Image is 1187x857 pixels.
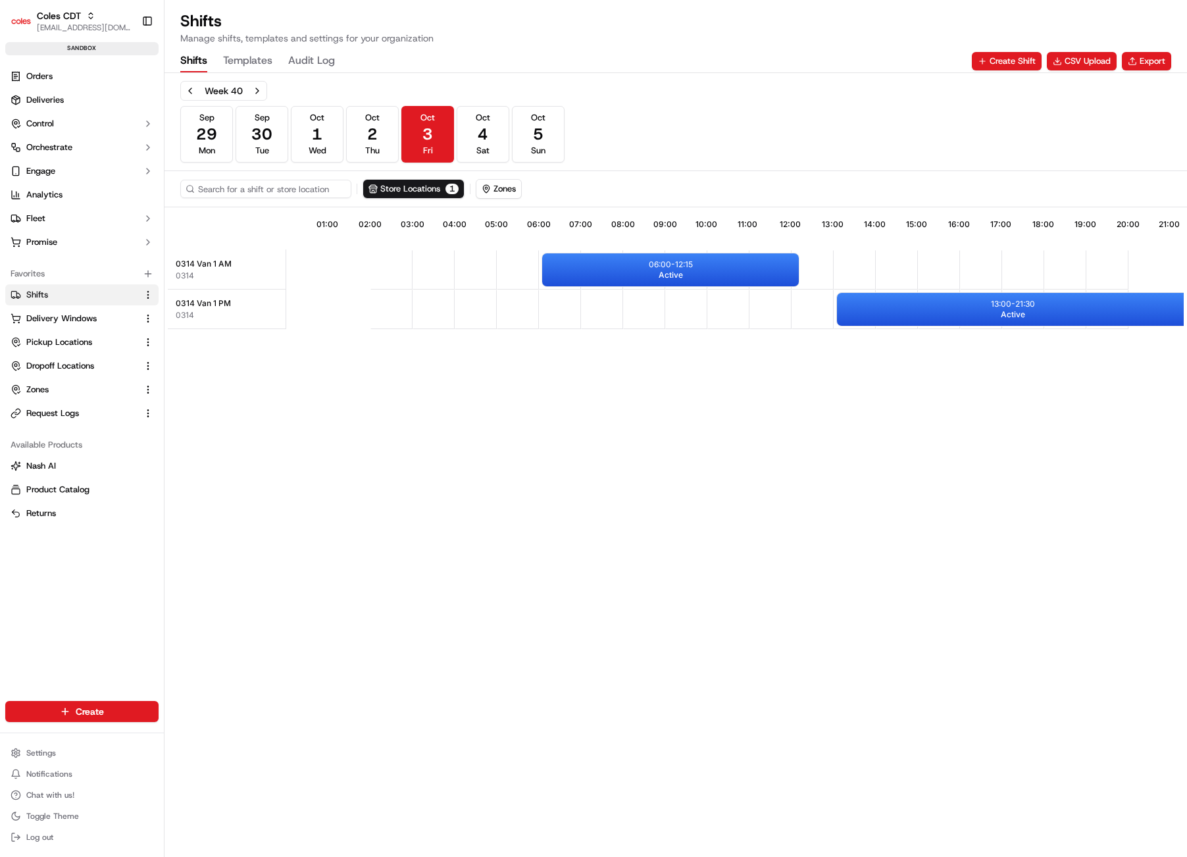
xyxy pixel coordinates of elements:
[1159,219,1180,230] span: 21:00
[485,219,508,230] span: 05:00
[26,360,94,372] span: Dropoff Locations
[26,313,97,325] span: Delivery Windows
[223,50,272,72] button: Templates
[26,118,54,130] span: Control
[906,219,927,230] span: 15:00
[1074,219,1096,230] span: 19:00
[531,112,545,124] span: Oct
[1032,219,1054,230] span: 18:00
[37,9,81,22] span: Coles CDT
[5,66,159,87] a: Orders
[476,180,521,198] button: Zones
[948,219,970,230] span: 16:00
[359,219,382,230] span: 02:00
[1117,219,1140,230] span: 20:00
[5,403,159,424] button: Request Logs
[5,90,159,111] a: Deliveries
[420,112,435,124] span: Oct
[199,112,215,124] span: Sep
[26,832,53,843] span: Log out
[11,460,153,472] a: Nash AI
[5,786,159,804] button: Chat with us!
[738,219,757,230] span: 11:00
[309,145,326,157] span: Wed
[1047,52,1117,70] button: CSV Upload
[423,145,433,157] span: Fri
[11,11,32,32] img: Coles CDT
[37,22,131,33] button: [EMAIL_ADDRESS][DOMAIN_NAME]
[5,308,159,329] button: Delivery Windows
[26,460,56,472] span: Nash AI
[5,113,159,134] button: Control
[316,219,338,230] span: 01:00
[5,355,159,377] button: Dropoff Locations
[569,219,592,230] span: 07:00
[26,336,92,348] span: Pickup Locations
[255,145,269,157] span: Tue
[26,70,53,82] span: Orders
[176,271,194,281] button: 0314
[180,180,351,198] input: Search for a shift or store location
[512,106,565,163] button: Oct5Sun
[443,219,467,230] span: 04:00
[180,106,233,163] button: Sep29Mon
[5,284,159,305] button: Shifts
[248,82,266,100] button: Next week
[476,179,522,199] button: Zones
[5,828,159,846] button: Log out
[5,765,159,783] button: Notifications
[363,180,464,198] button: Store Locations1
[780,219,801,230] span: 12:00
[5,379,159,400] button: Zones
[476,112,490,124] span: Oct
[478,124,488,145] span: 4
[312,124,322,145] span: 1
[11,384,138,396] a: Zones
[5,161,159,182] button: Engage
[5,137,159,158] button: Orchestrate
[26,769,72,779] span: Notifications
[5,184,159,205] a: Analytics
[5,232,159,253] button: Promise
[180,50,207,72] button: Shifts
[11,289,138,301] a: Shifts
[659,270,683,280] span: Active
[991,299,1035,309] p: 13:00 - 21:30
[176,310,194,321] button: 0314
[367,124,378,145] span: 2
[422,124,433,145] span: 3
[205,84,243,97] div: Week 40
[531,145,545,157] span: Sun
[611,219,635,230] span: 08:00
[26,811,79,821] span: Toggle Theme
[26,790,74,800] span: Chat with us!
[11,336,138,348] a: Pickup Locations
[11,407,138,419] a: Request Logs
[5,208,159,229] button: Fleet
[199,145,215,157] span: Mon
[196,124,217,145] span: 29
[365,112,380,124] span: Oct
[695,219,717,230] span: 10:00
[11,360,138,372] a: Dropoff Locations
[5,503,159,524] button: Returns
[291,106,343,163] button: Oct1Wed
[972,52,1042,70] button: Create Shift
[180,32,434,45] p: Manage shifts, templates and settings for your organization
[5,455,159,477] button: Nash AI
[5,744,159,762] button: Settings
[26,484,89,496] span: Product Catalog
[365,145,380,157] span: Thu
[26,384,49,396] span: Zones
[5,42,159,55] div: sandbox
[236,106,288,163] button: Sep30Tue
[255,112,270,124] span: Sep
[310,112,324,124] span: Oct
[76,705,104,718] span: Create
[251,124,272,145] span: 30
[649,259,693,270] p: 06:00 - 12:15
[11,507,153,519] a: Returns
